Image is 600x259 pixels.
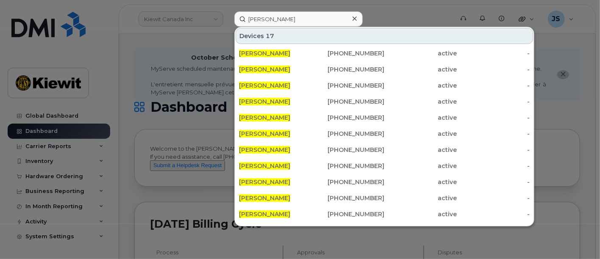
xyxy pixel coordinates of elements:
div: - [457,146,530,154]
div: [PHONE_NUMBER] [312,49,385,58]
div: [PHONE_NUMBER] [312,65,385,74]
div: - [457,210,530,218]
a: [PERSON_NAME][PHONE_NUMBER]active- [236,207,533,222]
div: active [384,146,457,154]
div: - [457,49,530,58]
div: - [457,162,530,170]
div: [PHONE_NUMBER] [312,81,385,90]
span: [PERSON_NAME] [239,178,290,186]
span: [PERSON_NAME] [239,114,290,121]
div: active [384,194,457,202]
a: [PERSON_NAME][PHONE_NUMBER]active- [236,190,533,206]
span: [PERSON_NAME] [239,146,290,154]
a: [PERSON_NAME][PHONE_NUMBER]active- [236,62,533,77]
iframe: Messenger Launcher [563,222,594,253]
div: - [457,129,530,138]
a: [PERSON_NAME][PHONE_NUMBER]active- [236,78,533,93]
div: [PHONE_NUMBER] [312,146,385,154]
div: active [384,113,457,122]
div: - [457,65,530,74]
div: - [457,113,530,122]
div: active [384,129,457,138]
a: [PERSON_NAME][PHONE_NUMBER]active- [236,142,533,157]
a: [PERSON_NAME][PHONE_NUMBER]active- [236,46,533,61]
div: active [384,65,457,74]
div: [PHONE_NUMBER] [312,97,385,106]
div: active [384,81,457,90]
div: - [457,81,530,90]
div: [PHONE_NUMBER] [312,162,385,170]
div: - [457,194,530,202]
span: [PERSON_NAME] [239,98,290,105]
a: [PERSON_NAME][PHONE_NUMBER]active- [236,126,533,141]
span: [PERSON_NAME] [239,162,290,170]
div: [PHONE_NUMBER] [312,129,385,138]
span: [PERSON_NAME] [239,50,290,57]
a: [PERSON_NAME][PHONE_NUMBER]active- [236,174,533,190]
span: [PERSON_NAME] [239,210,290,218]
div: active [384,97,457,106]
div: active [384,162,457,170]
div: [PHONE_NUMBER] [312,210,385,218]
div: active [384,49,457,58]
a: [PERSON_NAME][PHONE_NUMBER]active- [236,158,533,174]
div: active [384,178,457,186]
span: [PERSON_NAME] [239,194,290,202]
div: [PHONE_NUMBER] [312,113,385,122]
span: [PERSON_NAME] [239,130,290,138]
a: [PERSON_NAME][PHONE_NUMBER]active- [236,110,533,125]
span: [PERSON_NAME] [239,66,290,73]
div: [PHONE_NUMBER] [312,178,385,186]
div: - [457,97,530,106]
div: - [457,178,530,186]
a: [PERSON_NAME][PHONE_NUMBER]active- [236,94,533,109]
span: [PERSON_NAME] [239,82,290,89]
a: [PERSON_NAME][PHONE_NUMBER]active- [236,223,533,238]
div: [PHONE_NUMBER] [312,194,385,202]
span: 17 [266,32,274,40]
div: active [384,210,457,218]
div: Devices [236,28,533,44]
